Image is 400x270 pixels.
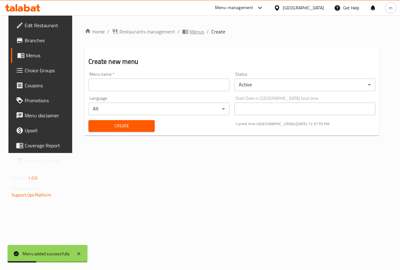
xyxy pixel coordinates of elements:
a: Edit Restaurant [11,18,75,33]
a: Coupons [11,78,75,93]
li: / [177,28,180,35]
span: Restaurants management [119,28,175,35]
span: Grocery Checklist [25,157,70,164]
a: Menus [11,48,75,63]
div: Menu-management [215,4,253,12]
div: Active [234,79,375,91]
span: Coverage Report [25,142,70,149]
span: Promotions [25,97,70,104]
div: All [88,103,229,115]
span: Create [93,122,149,130]
span: m [389,4,392,11]
div: [GEOGRAPHIC_DATA] [283,4,324,11]
span: Get support on: [12,185,40,193]
span: 1.0.0 [28,174,37,182]
a: Upsell [11,123,75,138]
input: Please enter Menu name [88,79,229,91]
a: Menus [182,28,204,35]
a: Branches [11,33,75,48]
li: / [107,28,109,35]
a: Grocery Checklist [11,153,75,168]
a: Support.OpsPlatform [12,191,51,199]
span: Create [211,28,225,35]
a: Promotions [11,93,75,108]
span: Coupons [25,82,70,89]
h2: Create new menu [88,57,375,66]
p: Current time in [GEOGRAPHIC_DATA] is [DATE] 12:37:55 PM [236,121,375,127]
span: Menus [26,52,70,59]
span: Choice Groups [25,67,70,74]
nav: breadcrumb [85,28,379,35]
li: / [207,28,209,35]
span: Menu disclaimer [25,112,70,119]
a: Home [85,28,105,35]
a: Restaurants management [112,28,175,35]
span: Branches [25,37,70,44]
a: Coverage Report [11,138,75,153]
a: Menu disclaimer [11,108,75,123]
button: Create [88,120,154,132]
span: Edit Restaurant [25,22,70,29]
span: Version: [12,174,27,182]
a: Choice Groups [11,63,75,78]
span: Upsell [25,127,70,134]
div: Menu added successfully [22,250,70,257]
span: Menus [190,28,204,35]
